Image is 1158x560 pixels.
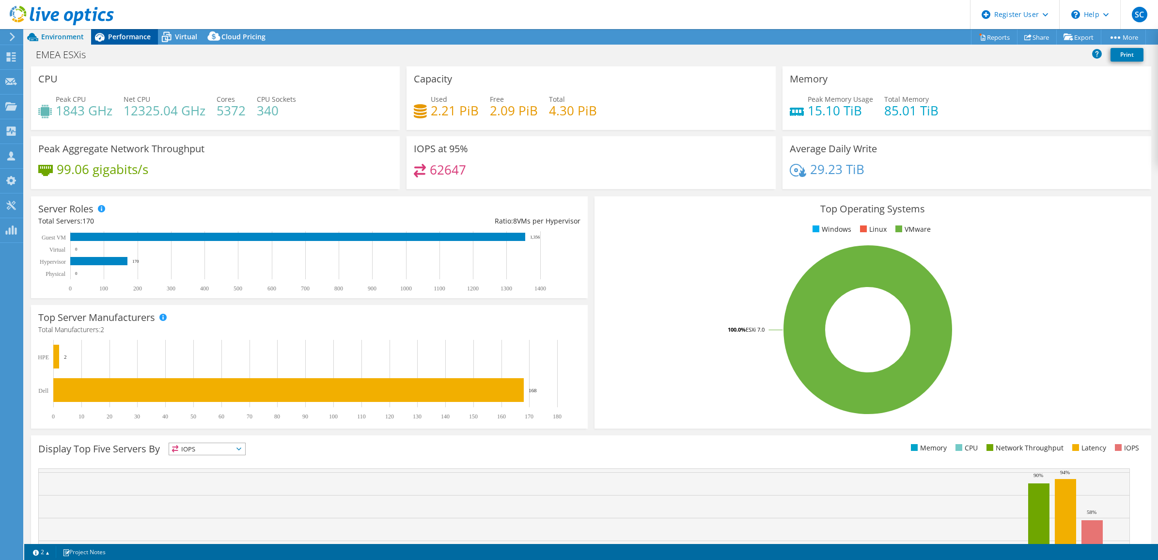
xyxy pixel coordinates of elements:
text: 1,356 [530,235,540,240]
span: Used [431,95,447,104]
div: Ratio: VMs per Hypervisor [309,216,580,226]
text: 500 [234,285,242,292]
svg: \n [1071,10,1080,19]
text: 30 [134,413,140,420]
text: 400 [200,285,209,292]
text: 70 [247,413,252,420]
a: More [1101,30,1146,45]
li: Memory [908,443,947,453]
h3: Top Server Manufacturers [38,312,155,323]
li: Windows [810,224,851,235]
text: 90% [1033,472,1043,478]
span: Peak CPU [56,95,86,104]
text: 900 [368,285,376,292]
h4: 99.06 gigabits/s [57,164,148,175]
li: Linux [858,224,887,235]
text: Hypervisor [40,258,66,265]
text: Dell [38,387,48,394]
text: 20 [107,413,112,420]
a: Reports [971,30,1017,45]
text: 58% [1087,509,1096,515]
span: Total Memory [884,95,929,104]
text: Guest VM [42,234,66,241]
text: 200 [133,285,142,292]
text: 800 [334,285,343,292]
text: 100 [99,285,108,292]
text: 600 [267,285,276,292]
text: 10 [78,413,84,420]
h4: 4.30 PiB [549,105,597,116]
span: Peak Memory Usage [808,95,873,104]
text: 2 [64,354,67,360]
text: 1100 [434,285,445,292]
text: 170 [132,259,139,264]
text: 0 [69,285,72,292]
text: 50 [190,413,196,420]
text: 168 [529,387,537,393]
text: 170 [525,413,533,420]
h3: IOPS at 95% [414,144,468,154]
text: 700 [301,285,310,292]
span: CPU Sockets [257,95,296,104]
text: 0 [75,271,78,276]
h3: Top Operating Systems [602,204,1144,214]
li: IOPS [1112,443,1139,453]
text: 60 [219,413,224,420]
tspan: ESXi 7.0 [746,326,765,333]
a: Print [1111,48,1143,62]
text: HPE [38,354,49,361]
text: 94% [1060,469,1070,475]
h4: 15.10 TiB [808,105,873,116]
h4: Total Manufacturers: [38,324,580,335]
div: Total Servers: [38,216,309,226]
text: 0 [52,413,55,420]
text: 130 [413,413,422,420]
span: Cloud Pricing [221,32,266,41]
a: 2 [26,546,56,558]
h4: 85.01 TiB [884,105,939,116]
span: 8 [513,216,517,225]
span: SC [1132,7,1147,22]
h1: EMEA ESXis [31,49,101,60]
h4: 2.21 PiB [431,105,479,116]
text: 150 [469,413,478,420]
h4: 1843 GHz [56,105,112,116]
span: Environment [41,32,84,41]
text: 80 [274,413,280,420]
text: 40 [162,413,168,420]
span: Performance [108,32,151,41]
text: 1300 [501,285,512,292]
text: 120 [385,413,394,420]
text: 160 [497,413,506,420]
span: Total [549,95,565,104]
span: 170 [82,216,94,225]
text: 0 [75,247,78,252]
text: 100 [329,413,338,420]
span: Net CPU [124,95,150,104]
h4: 340 [257,105,296,116]
span: 2 [100,325,104,334]
text: 1000 [400,285,412,292]
li: VMware [893,224,931,235]
span: Free [490,95,504,104]
text: 90 [302,413,308,420]
text: 1400 [534,285,546,292]
h4: 2.09 PiB [490,105,538,116]
span: Cores [217,95,235,104]
h4: 29.23 TiB [810,164,864,175]
h3: Server Roles [38,204,94,214]
h4: 62647 [430,164,466,175]
text: Physical [46,271,65,277]
h3: Capacity [414,74,452,84]
li: Latency [1070,443,1106,453]
li: CPU [953,443,978,453]
text: 110 [357,413,366,420]
text: 140 [441,413,450,420]
tspan: 100.0% [728,326,746,333]
text: 300 [167,285,175,292]
a: Share [1017,30,1057,45]
a: Export [1056,30,1101,45]
li: Network Throughput [984,443,1064,453]
a: Project Notes [56,546,112,558]
h3: CPU [38,74,58,84]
